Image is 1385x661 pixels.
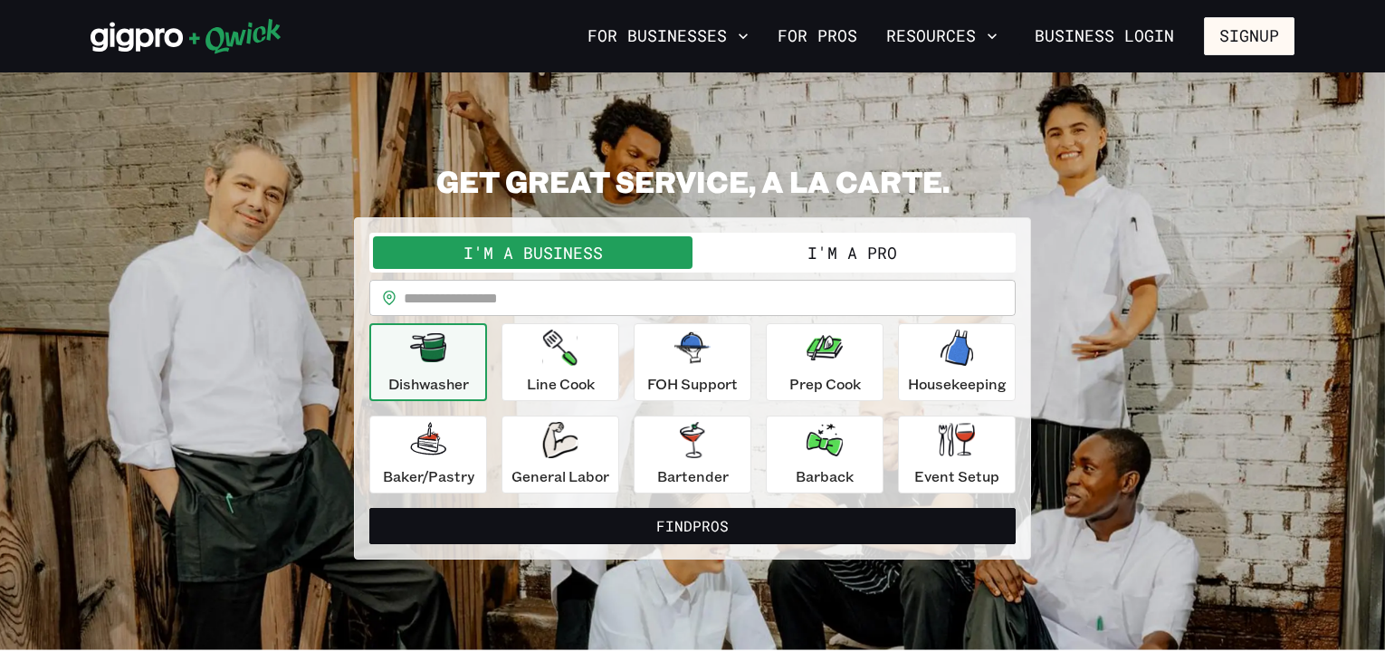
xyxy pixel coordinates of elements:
[796,465,854,487] p: Barback
[770,21,864,52] a: For Pros
[879,21,1005,52] button: Resources
[789,373,861,395] p: Prep Cook
[766,323,884,401] button: Prep Cook
[501,416,619,493] button: General Labor
[369,416,487,493] button: Baker/Pastry
[657,465,729,487] p: Bartender
[692,236,1012,269] button: I'm a Pro
[369,508,1016,544] button: FindPros
[908,373,1007,395] p: Housekeeping
[647,373,738,395] p: FOH Support
[898,416,1016,493] button: Event Setup
[580,21,756,52] button: For Businesses
[527,373,595,395] p: Line Cook
[634,416,751,493] button: Bartender
[383,465,474,487] p: Baker/Pastry
[354,163,1031,199] h2: GET GREAT SERVICE, A LA CARTE.
[634,323,751,401] button: FOH Support
[766,416,884,493] button: Barback
[914,465,999,487] p: Event Setup
[369,323,487,401] button: Dishwasher
[501,323,619,401] button: Line Cook
[1019,17,1189,55] a: Business Login
[1204,17,1294,55] button: Signup
[511,465,609,487] p: General Labor
[898,323,1016,401] button: Housekeeping
[388,373,469,395] p: Dishwasher
[373,236,692,269] button: I'm a Business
